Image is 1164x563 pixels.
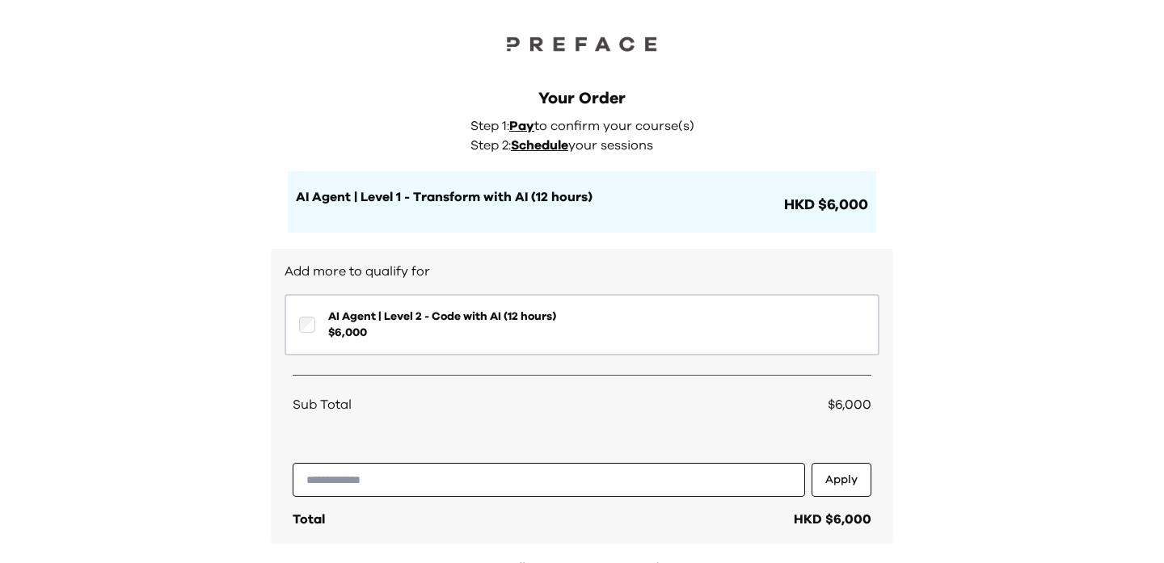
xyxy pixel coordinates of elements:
[812,463,871,497] button: Apply
[285,262,879,281] h2: Add more to qualify for
[828,398,871,411] span: $6,000
[470,116,703,136] p: Step 1: to confirm your course(s)
[470,136,703,155] p: Step 2: your sessions
[501,32,663,55] img: Preface Logo
[781,194,868,216] span: HKD $6,000
[288,87,876,110] div: Your Order
[285,294,879,355] button: AI Agent | Level 2 - Code with AI (12 hours)$6,000
[296,187,781,207] h1: AI Agent | Level 1 - Transform with AI (12 hours)
[293,395,352,414] span: Sub Total
[511,139,568,152] span: Schedule
[293,513,325,526] span: Total
[328,309,556,325] span: AI Agent | Level 2 - Code with AI (12 hours)
[509,120,534,132] span: Pay
[794,510,871,529] div: HKD $6,000
[328,325,556,341] span: $ 6,000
